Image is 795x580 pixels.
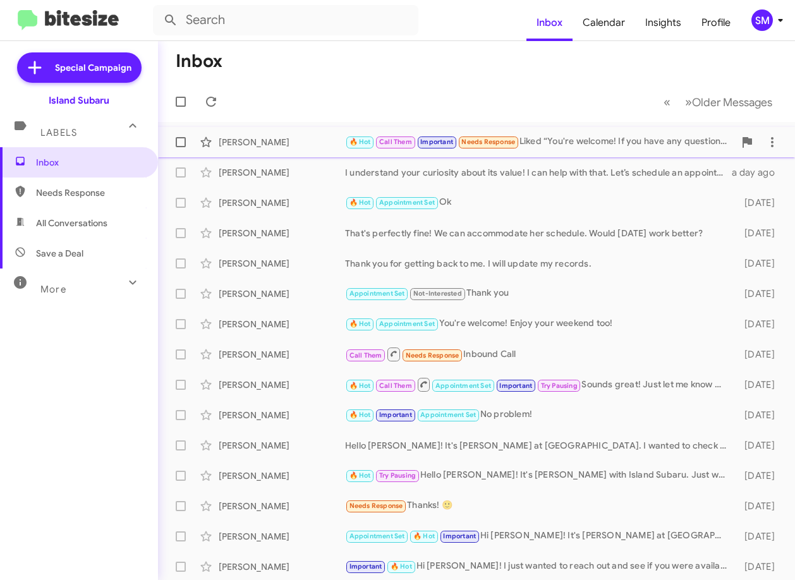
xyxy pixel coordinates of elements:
div: [DATE] [734,560,785,573]
input: Search [153,5,418,35]
span: Call Them [349,351,382,359]
div: Inbound Call [345,346,734,362]
span: Needs Response [36,186,143,199]
div: [PERSON_NAME] [219,500,345,512]
h1: Inbox [176,51,222,71]
span: 🔥 Hot [349,198,371,207]
a: Insights [635,4,691,41]
span: Try Pausing [541,382,578,390]
span: » [685,94,692,110]
div: That's perfectly fine! We can accommodate her schedule. Would [DATE] work better? [345,227,734,239]
a: Calendar [573,4,635,41]
span: Important [379,411,412,419]
span: Call Them [379,138,412,146]
div: Thanks! 🙂 [345,498,734,513]
span: Try Pausing [379,471,416,480]
button: Next [677,89,780,115]
div: Hi [PERSON_NAME]! I just wanted to reach out and see if you were available to stop by [DATE]? We ... [345,559,734,574]
span: 🔥 Hot [391,562,412,571]
div: Liked “You're welcome! If you have any questions before your appointment, feel free to ask.” [345,135,734,149]
div: I understand your curiosity about its value! I can help with that. Let’s schedule an appointment ... [345,166,732,179]
span: « [664,94,671,110]
span: 🔥 Hot [349,471,371,480]
div: [PERSON_NAME] [219,136,345,148]
div: [DATE] [734,318,785,330]
div: [PERSON_NAME] [219,378,345,391]
div: Hello [PERSON_NAME]! It's [PERSON_NAME] at [GEOGRAPHIC_DATA]. I wanted to check in with you and l... [345,439,734,452]
span: 🔥 Hot [349,382,371,390]
span: Appointment Set [379,198,435,207]
span: Appointment Set [349,289,405,298]
span: Important [499,382,532,390]
div: [PERSON_NAME] [219,409,345,421]
div: [PERSON_NAME] [219,318,345,330]
div: [DATE] [734,530,785,543]
div: [DATE] [734,196,785,209]
span: All Conversations [36,217,107,229]
div: Hi [PERSON_NAME]! It's [PERSON_NAME] at [GEOGRAPHIC_DATA], wanted to check in and see if you were... [345,529,734,543]
button: Previous [656,89,678,115]
div: [PERSON_NAME] [219,196,345,209]
span: Call Them [379,382,412,390]
div: Hello [PERSON_NAME]! It's [PERSON_NAME] with Island Subaru. Just wanted to check in with you. I h... [345,468,734,483]
span: Important [349,562,382,571]
span: 🔥 Hot [413,532,435,540]
div: [PERSON_NAME] [219,227,345,239]
div: [PERSON_NAME] [219,469,345,482]
span: 🔥 Hot [349,411,371,419]
span: Labels [40,127,77,138]
a: Inbox [526,4,573,41]
div: [DATE] [734,348,785,361]
div: [DATE] [734,227,785,239]
span: Inbox [36,156,143,169]
div: [DATE] [734,257,785,270]
div: Thank you [345,286,734,301]
div: No problem! [345,408,734,422]
div: Sounds great! Just let me know when you're ready, and we can set up a time. [345,377,734,392]
div: Thank you for getting back to me. I will update my records. [345,257,734,270]
span: Important [443,532,476,540]
span: Appointment Set [420,411,476,419]
span: Important [420,138,453,146]
div: Island Subaru [49,94,109,107]
span: Older Messages [692,95,772,109]
div: a day ago [732,166,785,179]
span: 🔥 Hot [349,320,371,328]
div: [PERSON_NAME] [219,166,345,179]
span: Appointment Set [379,320,435,328]
span: 🔥 Hot [349,138,371,146]
div: [DATE] [734,378,785,391]
nav: Page navigation example [657,89,780,115]
a: Profile [691,4,741,41]
span: More [40,284,66,295]
div: [DATE] [734,469,785,482]
div: [PERSON_NAME] [219,287,345,300]
div: [PERSON_NAME] [219,439,345,452]
div: [PERSON_NAME] [219,257,345,270]
div: Ok [345,195,734,210]
div: [DATE] [734,287,785,300]
div: [DATE] [734,439,785,452]
span: Needs Response [349,502,403,510]
div: [DATE] [734,500,785,512]
span: Not-Interested [413,289,462,298]
div: [PERSON_NAME] [219,530,345,543]
div: [DATE] [734,409,785,421]
span: Save a Deal [36,247,83,260]
div: [PERSON_NAME] [219,348,345,361]
div: SM [751,9,773,31]
a: Special Campaign [17,52,142,83]
div: You're welcome! Enjoy your weekend too! [345,317,734,331]
span: Special Campaign [55,61,131,74]
div: [PERSON_NAME] [219,560,345,573]
span: Needs Response [461,138,515,146]
span: Needs Response [406,351,459,359]
span: Appointment Set [435,382,491,390]
span: Appointment Set [349,532,405,540]
button: SM [741,9,781,31]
